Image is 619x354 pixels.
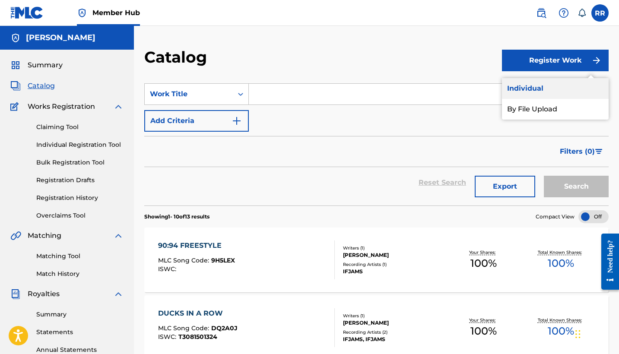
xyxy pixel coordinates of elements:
[211,256,235,264] span: 9H5LEX
[469,317,498,323] p: Your Shares:
[36,158,124,167] a: Bulk Registration Tool
[144,228,609,292] a: 90:94 FREESTYLEMLC Song Code:9H5LEXISWC:Writers (1)[PERSON_NAME]Recording Artists (1)IFJAMSYour S...
[533,4,550,22] a: Public Search
[343,268,445,275] div: IFJAMS
[36,123,124,132] a: Claiming Tool
[158,324,211,332] span: MLC Song Code :
[158,333,178,341] span: ISWC :
[559,8,569,18] img: help
[502,78,609,99] a: Individual
[92,8,140,18] span: Member Hub
[178,333,217,341] span: T3081501324
[144,47,211,67] h2: Catalog
[28,81,55,91] span: Catalog
[470,256,497,271] span: 100 %
[470,323,497,339] span: 100 %
[502,99,609,120] a: By File Upload
[536,8,546,18] img: search
[343,245,445,251] div: Writers ( 1 )
[591,55,602,66] img: f7272a7cc735f4ea7f67.svg
[28,289,60,299] span: Royalties
[77,8,87,18] img: Top Rightsholder
[144,83,609,205] form: Search Form
[10,81,21,91] img: Catalog
[536,213,575,221] span: Compact View
[555,4,572,22] div: Help
[36,211,124,220] a: Overclaims Tool
[343,319,445,327] div: [PERSON_NAME]
[343,261,445,268] div: Recording Artists ( 1 )
[36,269,124,278] a: Match History
[469,249,498,256] p: Your Shares:
[211,324,238,332] span: DQ2A0J
[343,329,445,335] div: Recording Artists ( 2 )
[36,140,124,149] a: Individual Registration Tool
[36,252,124,261] a: Matching Tool
[595,149,603,154] img: filter
[591,4,609,22] div: User Menu
[10,289,21,299] img: Royalties
[10,60,63,70] a: SummarySummary
[158,240,235,251] div: 90:94 FREESTYLE
[113,231,124,241] img: expand
[575,321,581,347] div: Drag
[538,249,584,256] p: Total Known Shares:
[150,89,228,99] div: Work Title
[343,251,445,259] div: [PERSON_NAME]
[10,101,22,112] img: Works Registration
[578,9,586,17] div: Notifications
[10,231,21,241] img: Matching
[28,60,63,70] span: Summary
[538,317,584,323] p: Total Known Shares:
[28,231,61,241] span: Matching
[502,50,609,71] button: Register Work
[158,256,211,264] span: MLC Song Code :
[343,335,445,343] div: IFJAMS, IFJAMS
[144,110,249,132] button: Add Criteria
[573,313,616,354] iframe: Chat Widget
[158,265,178,273] span: ISWC :
[26,33,95,43] h5: Rod Roberts
[555,141,609,162] button: Filters (0)
[113,289,124,299] img: expand
[36,310,124,319] a: Summary
[10,33,21,43] img: Accounts
[548,323,574,339] span: 100 %
[158,308,238,319] div: DUCKS IN A ROW
[560,146,595,157] span: Filters ( 0 )
[144,213,210,221] p: Showing 1 - 10 of 13 results
[343,313,445,319] div: Writers ( 1 )
[10,60,21,70] img: Summary
[475,176,535,197] button: Export
[10,81,55,91] a: CatalogCatalog
[36,328,124,337] a: Statements
[28,101,95,112] span: Works Registration
[548,256,574,271] span: 100 %
[595,226,619,297] iframe: Resource Center
[232,116,242,126] img: 9d2ae6d4665cec9f34b9.svg
[36,176,124,185] a: Registration Drafts
[113,101,124,112] img: expand
[10,6,44,19] img: MLC Logo
[36,193,124,202] a: Registration History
